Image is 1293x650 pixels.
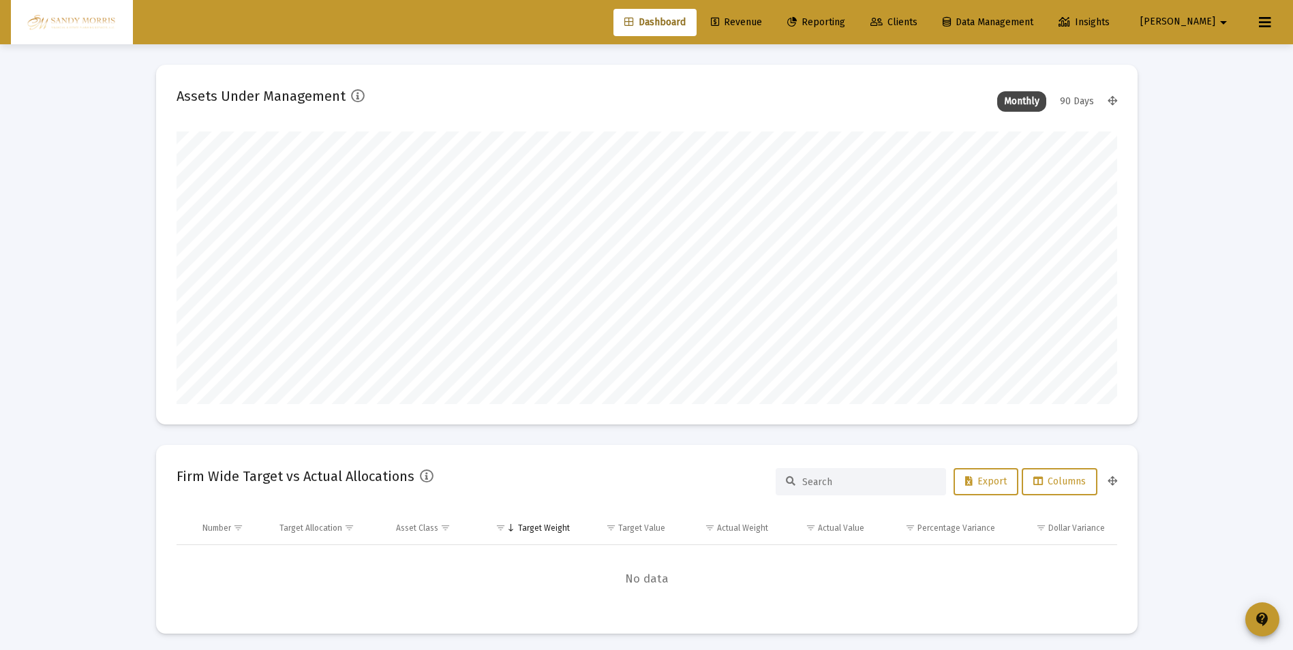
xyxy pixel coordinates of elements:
[496,523,506,533] span: Show filter options for column 'Target Weight'
[870,16,917,28] span: Clients
[193,512,271,544] td: Column Number
[579,512,675,544] td: Column Target Value
[787,16,845,28] span: Reporting
[778,512,874,544] td: Column Actual Value
[177,512,1117,613] div: Data grid
[440,523,451,533] span: Show filter options for column 'Asset Class'
[202,523,231,533] div: Number
[624,16,686,28] span: Dashboard
[1005,512,1116,544] td: Column Dollar Variance
[177,85,346,107] h2: Assets Under Management
[997,91,1046,112] div: Monthly
[177,465,414,487] h2: Firm Wide Target vs Actual Allocations
[1033,476,1086,487] span: Columns
[917,523,995,533] div: Percentage Variance
[21,9,123,36] img: Dashboard
[344,523,354,533] span: Show filter options for column 'Target Allocation'
[932,9,1044,36] a: Data Management
[613,9,697,36] a: Dashboard
[717,523,768,533] div: Actual Weight
[1124,8,1248,35] button: [PERSON_NAME]
[1053,91,1101,112] div: 90 Days
[776,9,856,36] a: Reporting
[279,523,342,533] div: Target Allocation
[943,16,1033,28] span: Data Management
[606,523,616,533] span: Show filter options for column 'Target Value'
[711,16,762,28] span: Revenue
[270,512,386,544] td: Column Target Allocation
[802,476,936,488] input: Search
[396,523,438,533] div: Asset Class
[1036,523,1046,533] span: Show filter options for column 'Dollar Variance'
[233,523,243,533] span: Show filter options for column 'Number'
[818,523,864,533] div: Actual Value
[705,523,715,533] span: Show filter options for column 'Actual Weight'
[675,512,777,544] td: Column Actual Weight
[1254,611,1271,628] mat-icon: contact_support
[954,468,1018,495] button: Export
[177,572,1117,587] span: No data
[1022,468,1097,495] button: Columns
[518,523,570,533] div: Target Weight
[700,9,773,36] a: Revenue
[618,523,665,533] div: Target Value
[1048,9,1121,36] a: Insights
[1140,16,1215,28] span: [PERSON_NAME]
[806,523,816,533] span: Show filter options for column 'Actual Value'
[905,523,915,533] span: Show filter options for column 'Percentage Variance'
[1048,523,1105,533] div: Dollar Variance
[1215,9,1232,36] mat-icon: arrow_drop_down
[477,512,579,544] td: Column Target Weight
[386,512,477,544] td: Column Asset Class
[860,9,928,36] a: Clients
[1059,16,1110,28] span: Insights
[965,476,1007,487] span: Export
[874,512,1005,544] td: Column Percentage Variance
